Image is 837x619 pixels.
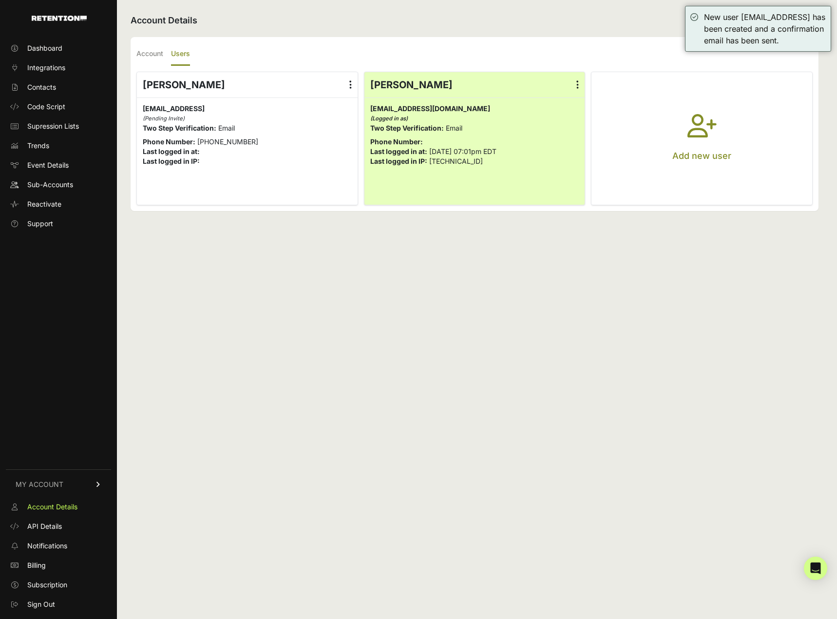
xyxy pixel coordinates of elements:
[370,124,444,132] strong: Two Step Verification:
[27,522,62,531] span: API Details
[804,557,827,580] div: Open Intercom Messenger
[6,196,111,212] a: Reactivate
[27,561,46,570] span: Billing
[143,104,205,113] span: [EMAIL_ADDRESS]
[27,43,62,53] span: Dashboard
[131,14,818,27] h2: Account Details
[429,147,496,155] span: [DATE] 07:01pm EDT
[136,43,163,66] label: Account
[27,580,67,590] span: Subscription
[6,138,111,154] a: Trends
[6,60,111,76] a: Integrations
[6,597,111,612] a: Sign Out
[370,137,423,146] strong: Phone Number:
[672,149,731,163] p: Add new user
[370,157,427,165] strong: Last logged in IP:
[6,499,111,515] a: Account Details
[6,558,111,573] a: Billing
[6,216,111,232] a: Support
[143,147,200,155] strong: Last logged in at:
[6,538,111,554] a: Notifications
[6,157,111,173] a: Event Details
[27,541,67,551] span: Notifications
[143,157,200,165] strong: Last logged in IP:
[137,72,358,97] div: [PERSON_NAME]
[27,199,61,209] span: Reactivate
[704,11,826,46] div: New user [EMAIL_ADDRESS] has been created and a confirmation email has been sent.
[370,115,408,122] i: (Logged in as)
[27,160,69,170] span: Event Details
[143,137,195,146] strong: Phone Number:
[6,177,111,193] a: Sub-Accounts
[591,72,812,205] button: Add new user
[27,63,65,73] span: Integrations
[171,43,190,66] label: Users
[27,82,56,92] span: Contacts
[429,157,483,165] span: [TECHNICAL_ID]
[6,519,111,534] a: API Details
[197,137,258,146] span: [PHONE_NUMBER]
[27,141,49,151] span: Trends
[143,115,185,122] i: (Pending Invite)
[446,124,462,132] span: Email
[27,102,65,112] span: Code Script
[27,600,55,609] span: Sign Out
[27,121,79,131] span: Supression Lists
[370,147,427,155] strong: Last logged in at:
[143,124,216,132] strong: Two Step Verification:
[27,180,73,190] span: Sub-Accounts
[6,99,111,115] a: Code Script
[218,124,235,132] span: Email
[6,577,111,593] a: Subscription
[27,219,53,229] span: Support
[364,72,585,97] div: [PERSON_NAME]
[6,79,111,95] a: Contacts
[6,40,111,56] a: Dashboard
[32,16,87,21] img: Retention.com
[27,502,77,512] span: Account Details
[6,118,111,134] a: Supression Lists
[370,104,490,113] span: [EMAIL_ADDRESS][DOMAIN_NAME]
[6,469,111,499] a: MY ACCOUNT
[16,480,63,489] span: MY ACCOUNT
